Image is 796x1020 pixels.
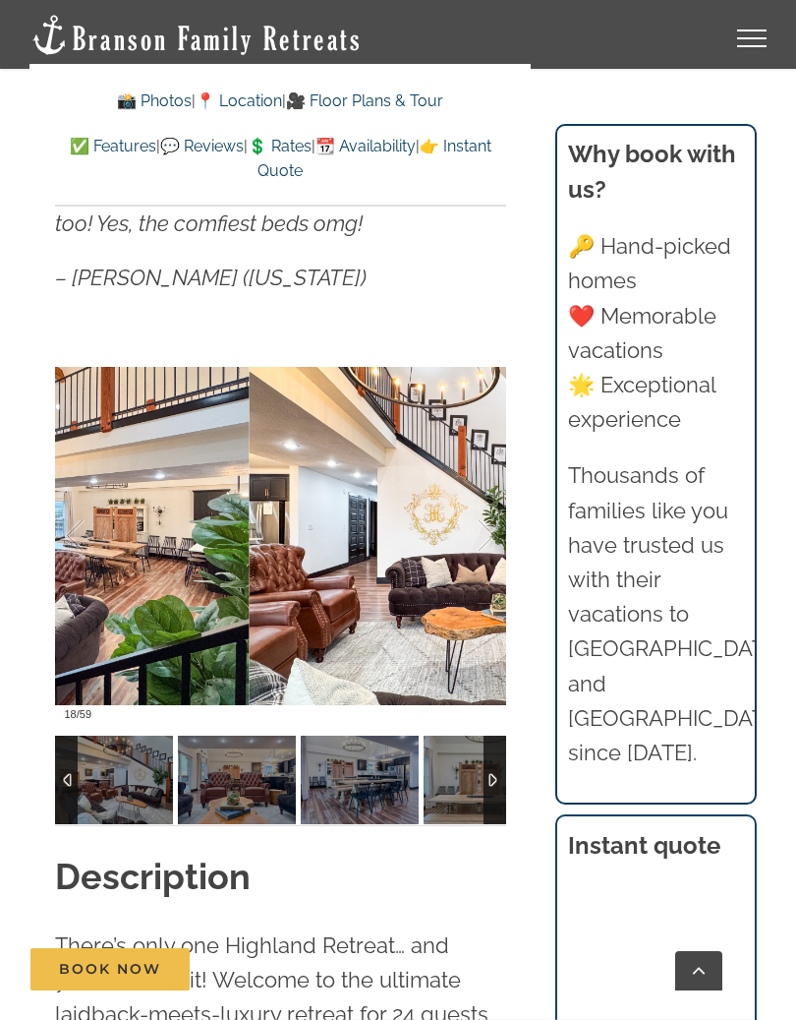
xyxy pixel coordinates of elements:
em: The pool was so neat and we had plenty of space for everyone!! I will recommend their properties ... [55,106,479,236]
a: Book Now [30,948,190,990]
a: 📸 Photos [117,91,192,110]
p: | | [55,89,506,114]
p: 🔑 Hand-picked homes ❤️ Memorable vacations 🌟 Exceptional experience [568,229,744,437]
img: Highland-Retreat-at-Table-Rock-Lake-3014-scaled.jpg-nggid042943-ngg0dyn-120x90-00f0w010c011r110f1... [55,736,173,824]
a: 🎥 Floor Plans & Tour [286,91,443,110]
img: Highland-Retreat-vacation-home-rental-Table-Rock-Lake-Missouri-1119-scaled.jpg-nggid03659-ngg0dyn... [424,736,541,824]
h3: Why book with us? [568,137,744,208]
a: Toggle Menu [712,30,791,47]
em: – [PERSON_NAME] ([US_STATE]) [55,265,367,290]
a: 📍 Location [196,91,282,110]
img: Highland-Retreat-vacation-home-rental-Table-Rock-Lake-Missouri-1106-scaled.jpg-nggid03663-ngg0dyn... [301,736,419,824]
span: Book Now [59,961,161,978]
strong: Description [55,856,251,897]
a: 💬 Reviews [160,137,244,155]
strong: Instant quote [568,831,720,860]
a: 👉 Instant Quote [257,137,491,181]
a: ✅ Features [70,137,156,155]
p: | | | | [55,134,506,184]
a: 💲 Rates [248,137,312,155]
p: Thousands of families like you have trusted us with their vacations to [GEOGRAPHIC_DATA] and [GEO... [568,458,744,770]
img: Highland-Retreat-at-Table-Rock-Lake-3016-scaled.jpg-nggid042944-ngg0dyn-120x90-00f0w010c011r110f1... [178,736,296,824]
a: 📆 Availability [315,137,416,155]
img: Branson Family Retreats Logo [29,13,363,57]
